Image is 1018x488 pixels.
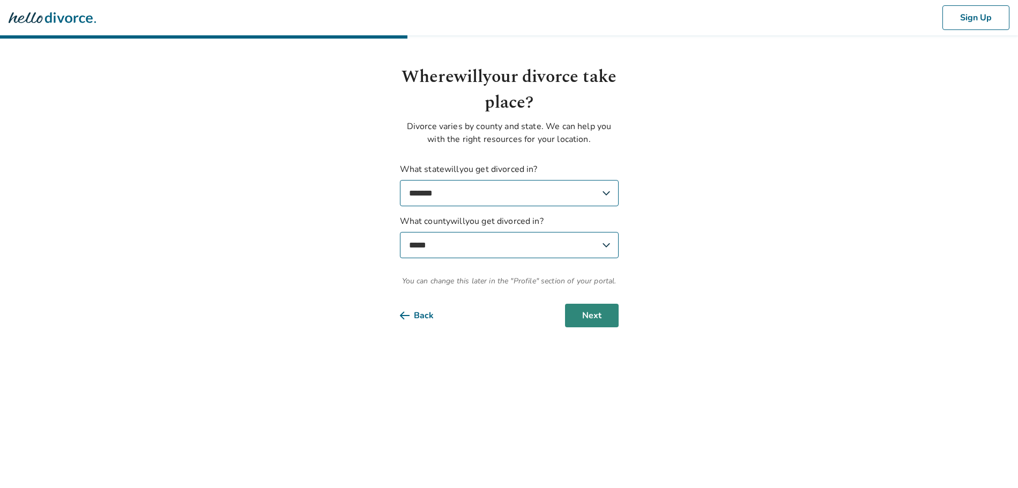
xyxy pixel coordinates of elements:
[400,215,619,258] label: What county will you get divorced in?
[942,5,1009,30] button: Sign Up
[964,437,1018,488] iframe: Chat Widget
[400,163,619,206] label: What state will you get divorced in?
[565,304,619,327] button: Next
[400,275,619,287] span: You can change this later in the "Profile" section of your portal.
[400,120,619,146] p: Divorce varies by county and state. We can help you with the right resources for your location.
[400,304,451,327] button: Back
[400,64,619,116] h1: Where will your divorce take place?
[400,180,619,206] select: What statewillyou get divorced in?
[400,232,619,258] select: What countywillyou get divorced in?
